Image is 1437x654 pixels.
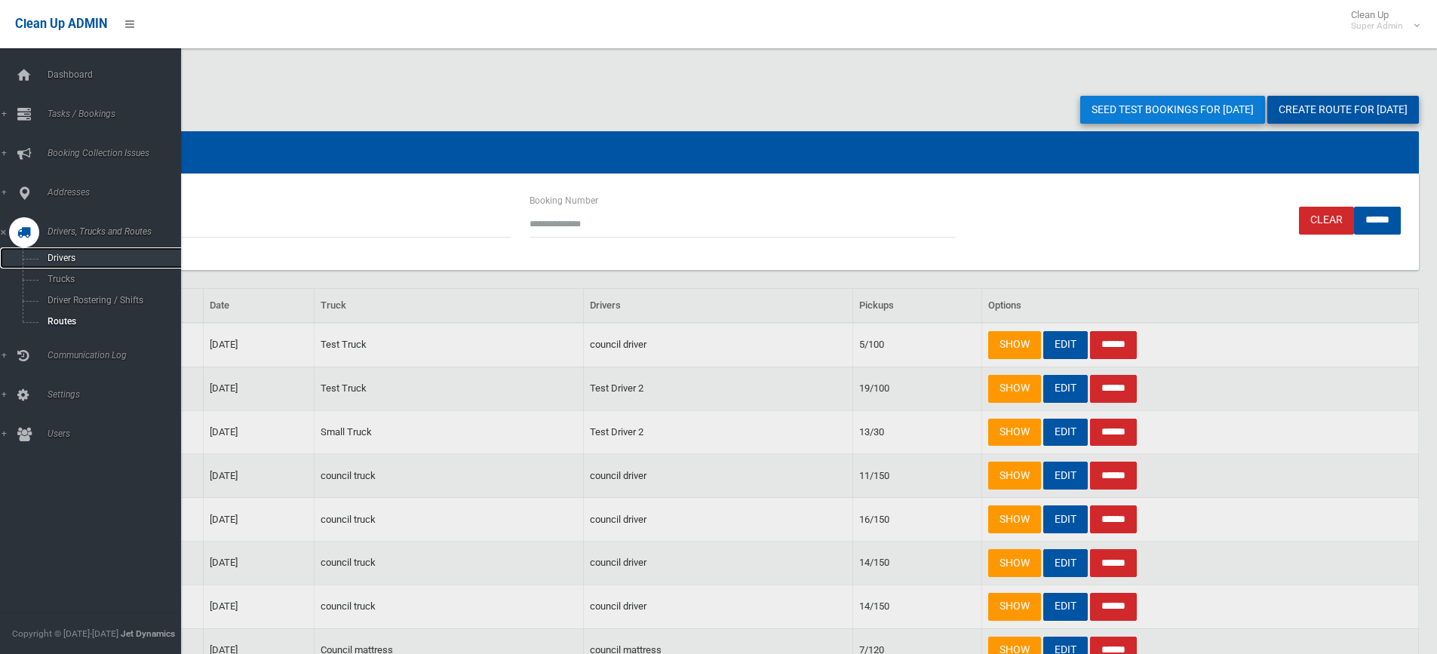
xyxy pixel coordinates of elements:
a: SHOW [988,375,1041,403]
a: Seed Test Bookings for [DATE] [1080,96,1265,124]
span: Copyright © [DATE]-[DATE] [12,628,118,639]
th: Date [204,288,314,323]
a: SHOW [988,505,1041,533]
td: council driver [583,585,852,628]
td: [DATE] [204,498,314,542]
td: Test Driver 2 [583,410,852,454]
td: [DATE] [204,585,314,628]
span: Tasks / Bookings [43,109,192,119]
td: 11/150 [853,454,982,498]
strong: Jet Dynamics [121,628,175,639]
small: Super Admin [1351,20,1403,32]
th: Truck [314,288,583,323]
a: EDIT [1043,505,1088,533]
span: Addresses [43,187,192,198]
span: Drivers, Trucks and Routes [43,226,192,237]
td: 14/150 [853,585,982,628]
td: Test Driver 2 [583,367,852,410]
a: EDIT [1043,419,1088,447]
span: Booking Collection Issues [43,148,192,158]
th: Options [981,288,1418,323]
h3: Manage Routes [66,103,1419,119]
span: Driver Rostering / Shifts [43,295,180,306]
td: council driver [583,323,852,367]
span: Clean Up [1343,9,1418,32]
td: [DATE] [204,410,314,454]
td: council truck [314,542,583,585]
a: SHOW [988,593,1041,621]
td: [DATE] [204,323,314,367]
a: EDIT [1043,375,1088,403]
td: 14/150 [853,542,982,585]
a: SHOW [988,549,1041,577]
span: Settings [43,389,192,400]
a: SHOW [988,331,1041,359]
td: 13/30 [853,410,982,454]
span: Dashboard [43,69,192,80]
span: Clean Up ADMIN [15,17,107,31]
a: SHOW [988,462,1041,490]
a: EDIT [1043,549,1088,577]
td: Test Truck [314,367,583,410]
span: Routes [43,316,180,327]
span: Trucks [43,274,180,284]
td: council driver [583,498,852,542]
td: council truck [314,585,583,628]
td: [DATE] [204,454,314,498]
a: EDIT [1043,331,1088,359]
td: [DATE] [204,367,314,410]
td: Test Truck [314,323,583,367]
td: council driver [583,454,852,498]
span: Drivers [43,253,180,263]
td: council driver [583,542,852,585]
span: Users [43,428,192,439]
a: Create route for [DATE] [1267,96,1419,124]
td: Small Truck [314,410,583,454]
a: EDIT [1043,462,1088,490]
td: 5/100 [853,323,982,367]
th: Drivers [583,288,852,323]
label: Booking Number [530,192,598,209]
td: council truck [314,454,583,498]
td: 16/150 [853,498,982,542]
th: Pickups [853,288,982,323]
td: [DATE] [204,542,314,585]
span: Communication Log [43,350,192,361]
a: SHOW [988,419,1041,447]
td: 19/100 [853,367,982,410]
td: council truck [314,498,583,542]
a: Clear [1299,207,1354,235]
a: EDIT [1043,593,1088,621]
